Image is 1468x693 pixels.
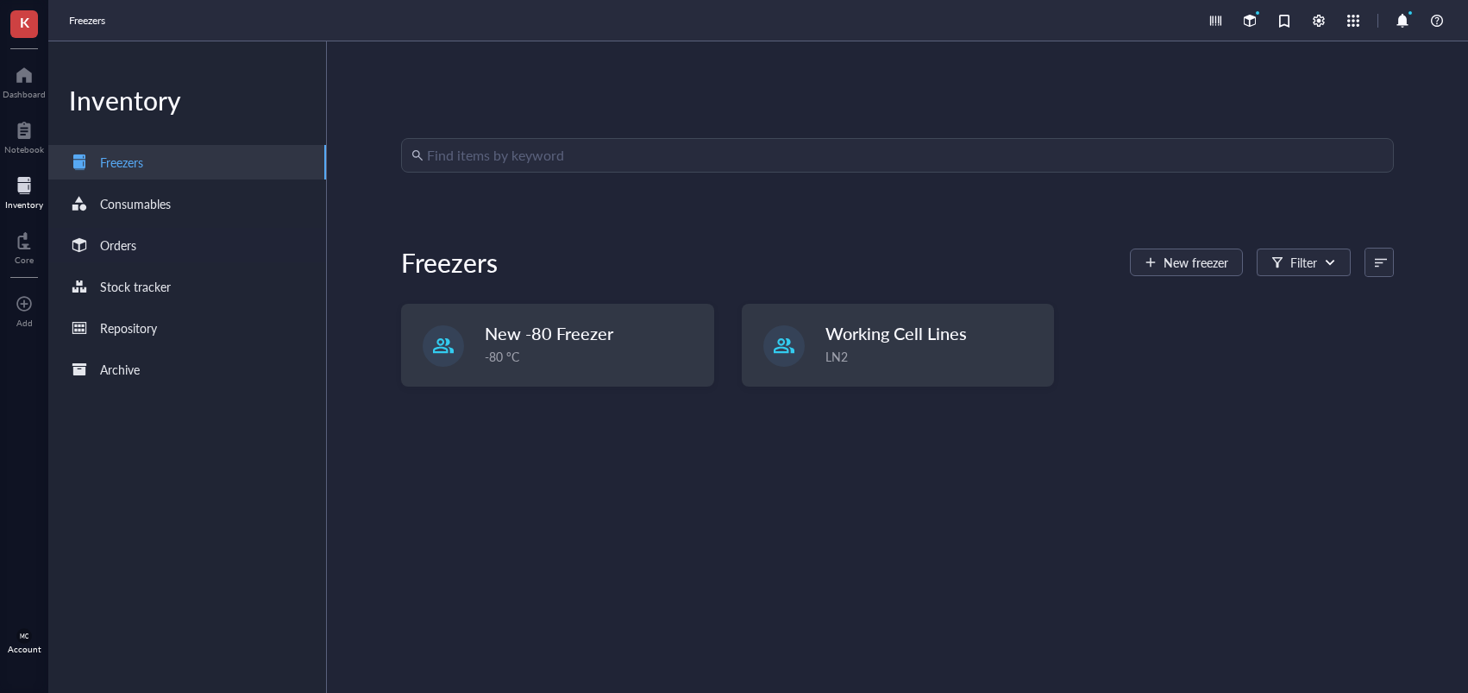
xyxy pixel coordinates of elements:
[8,644,41,654] div: Account
[48,269,326,304] a: Stock tracker
[69,12,109,29] a: Freezers
[48,352,326,387] a: Archive
[825,321,967,345] span: Working Cell Lines
[4,144,44,154] div: Notebook
[1164,255,1228,269] span: New freezer
[5,172,43,210] a: Inventory
[100,153,143,172] div: Freezers
[48,186,326,221] a: Consumables
[5,199,43,210] div: Inventory
[100,318,157,337] div: Repository
[48,145,326,180] a: Freezers
[825,347,1043,366] div: LN2
[3,89,46,99] div: Dashboard
[16,318,33,328] div: Add
[48,83,326,117] div: Inventory
[485,347,702,366] div: -80 °C
[100,236,136,255] div: Orders
[48,228,326,262] a: Orders
[4,117,44,154] a: Notebook
[100,360,140,379] div: Archive
[48,311,326,345] a: Repository
[485,321,613,345] span: New -80 Freezer
[15,255,34,265] div: Core
[20,633,28,639] span: MC
[3,61,46,99] a: Dashboard
[100,277,171,296] div: Stock tracker
[1290,253,1317,272] div: Filter
[401,245,498,280] div: Freezers
[100,194,171,213] div: Consumables
[20,11,29,33] span: K
[1130,249,1243,276] button: New freezer
[15,227,34,265] a: Core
